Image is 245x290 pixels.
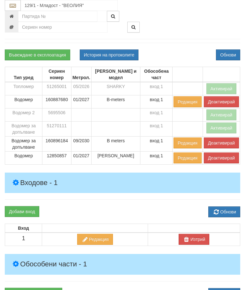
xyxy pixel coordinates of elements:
button: Редакция [174,152,202,163]
td: 01/2027 [71,95,91,108]
a: Редакция [77,234,113,245]
td: 01/2027 [71,152,91,165]
button: Активирай [206,83,237,94]
button: История на протоколите [80,49,138,60]
td: [PERSON_NAME] [91,152,140,165]
td: вход 1 [140,137,173,152]
td: SHARKY [91,82,140,95]
h4: Входове - 1 [5,173,240,193]
td: 51265001 [42,82,71,95]
th: Метрол. [71,67,91,82]
td: B-meters [91,95,140,108]
td: вход 1 [140,152,173,165]
td: 51270111 [42,122,71,137]
td: Водомер [5,95,42,108]
td: 160896184 [42,137,71,152]
td: вход 1 [140,95,173,108]
button: Добави вход [5,206,39,217]
td: вход 1 [140,82,173,95]
th: Обособена част [140,67,173,82]
input: Партида № [18,11,97,22]
td: Водомер [5,152,42,165]
td: 09/2030 [71,137,91,152]
h4: Обособени части - 1 [5,254,240,274]
button: Обнови [208,206,240,217]
td: 5695506 [42,108,71,122]
td: 160887680 [42,95,71,108]
th: Сериен номер [42,67,71,82]
h4: 1 [6,235,41,242]
td: вход 1 [140,108,173,122]
button: Активирай [206,123,237,133]
a: Въвеждане в експлоатация [5,49,70,60]
td: Водомер за допълване [5,137,42,152]
td: 05/2026 [71,82,91,95]
th: [PERSON_NAME] и модел [91,67,140,82]
button: Обнови [216,49,240,60]
td: Водомер за допълване [5,122,42,137]
th: Вход [5,224,42,233]
td: вход 1 [140,122,173,137]
a: Изтрий [179,234,209,245]
th: Тип уред [5,67,42,82]
td: Топломер [5,82,42,95]
button: Деактивирай [204,138,239,148]
button: Активирай [206,109,237,120]
input: Сериен номер [18,22,108,33]
button: Деактивирай [204,96,239,107]
td: Водомер 2 [5,108,42,122]
td: 12850857 [42,152,71,165]
button: Редакция [174,138,202,148]
button: Деактивирай [204,152,239,163]
td: B meters [91,137,140,152]
button: Редакция [174,96,202,107]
